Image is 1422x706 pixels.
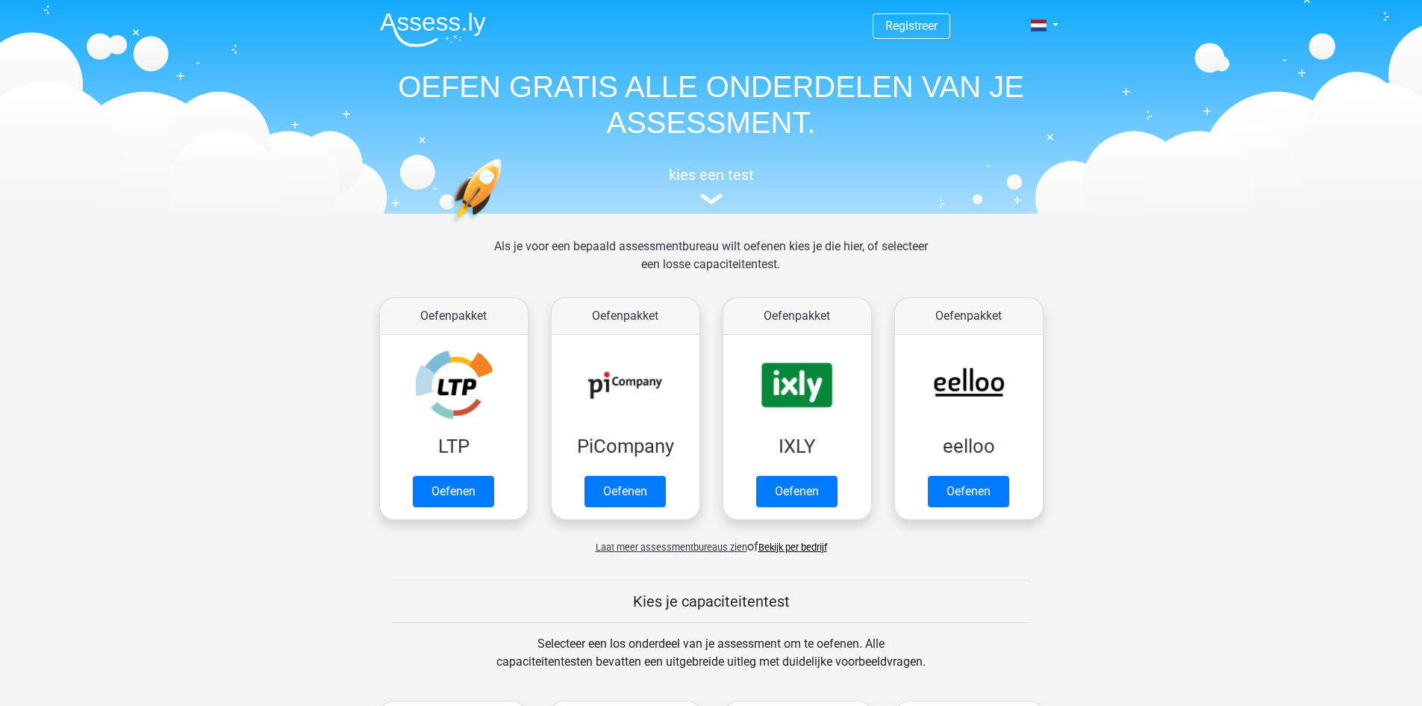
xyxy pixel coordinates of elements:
[368,166,1055,205] a: kies een test
[482,635,940,689] div: Selecteer een los onderdeel van je assessment om te oefenen. Alle capaciteitentesten bevatten een...
[368,166,1055,184] h5: kies een test
[756,476,838,507] a: Oefenen
[596,542,747,553] span: Laat meer assessmentbureaus zien
[584,476,666,507] a: Oefenen
[928,476,1009,507] a: Oefenen
[413,476,494,507] a: Oefenen
[380,12,486,47] img: Assessly
[393,592,1030,610] h5: Kies je capaciteitentest
[482,238,940,291] div: Als je voor een bepaald assessmentbureau wilt oefenen kies je die hier, of selecteer een losse ca...
[885,19,938,33] a: Registreer
[700,193,723,205] img: assessment
[368,69,1055,140] h1: OEFEN GRATIS ALLE ONDERDELEN VAN JE ASSESSMENT.
[758,542,827,553] a: Bekijk per bedrijf
[450,158,560,294] img: oefenen
[368,526,1055,556] div: of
